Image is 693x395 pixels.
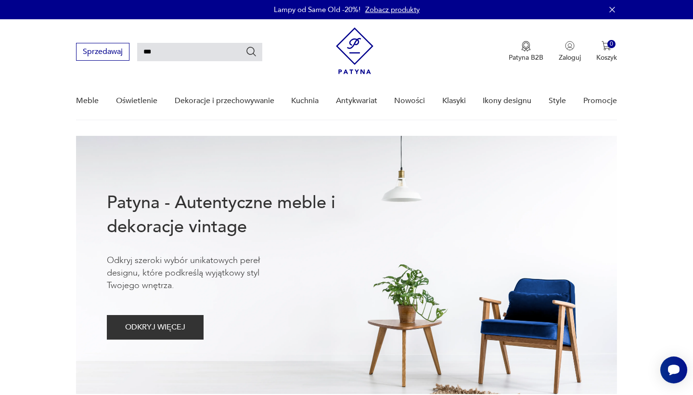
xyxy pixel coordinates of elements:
img: Patyna - sklep z meblami i dekoracjami vintage [336,27,373,74]
button: ODKRYJ WIĘCEJ [107,315,204,340]
p: Koszyk [596,53,617,62]
button: Szukaj [245,46,257,57]
button: Patyna B2B [509,41,543,62]
a: Promocje [583,82,617,119]
a: ODKRYJ WIĘCEJ [107,325,204,331]
a: Klasyki [442,82,466,119]
button: Sprzedawaj [76,43,129,61]
div: 0 [607,40,616,48]
img: Ikona koszyka [602,41,611,51]
a: Nowości [394,82,425,119]
h1: Patyna - Autentyczne meble i dekoracje vintage [107,191,367,239]
a: Style [549,82,566,119]
a: Oświetlenie [116,82,157,119]
a: Kuchnia [291,82,319,119]
a: Sprzedawaj [76,49,129,56]
button: 0Koszyk [596,41,617,62]
p: Odkryj szeroki wybór unikatowych pereł designu, które podkreślą wyjątkowy styl Twojego wnętrza. [107,254,290,292]
a: Ikony designu [483,82,531,119]
a: Meble [76,82,99,119]
a: Zobacz produkty [365,5,420,14]
a: Dekoracje i przechowywanie [175,82,274,119]
img: Ikonka użytkownika [565,41,575,51]
p: Lampy od Same Old -20%! [274,5,360,14]
a: Antykwariat [336,82,377,119]
p: Patyna B2B [509,53,543,62]
img: Ikona medalu [521,41,531,52]
button: Zaloguj [559,41,581,62]
iframe: Smartsupp widget button [660,356,687,383]
a: Ikona medaluPatyna B2B [509,41,543,62]
p: Zaloguj [559,53,581,62]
